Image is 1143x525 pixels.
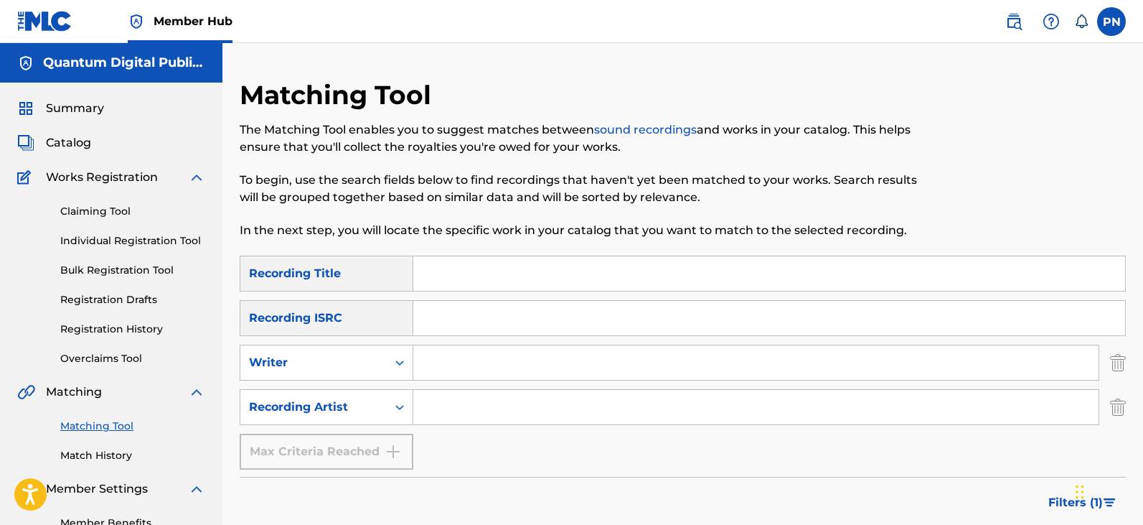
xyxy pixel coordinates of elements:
[999,7,1028,36] a: Public Search
[17,480,34,498] img: Member Settings
[188,480,205,498] img: expand
[17,134,34,152] img: Catalog
[60,322,205,337] a: Registration History
[1071,456,1143,525] iframe: Chat Widget
[60,351,205,366] a: Overclaims Tool
[240,79,438,111] h2: Matching Tool
[17,169,36,186] img: Works Registration
[1043,13,1060,30] img: help
[60,419,205,434] a: Matching Tool
[1074,14,1088,29] div: Notifications
[46,169,158,186] span: Works Registration
[240,222,922,239] p: In the next step, you will locate the specific work in your catalog that you want to match to the...
[1097,7,1126,36] div: User Menu
[240,172,922,206] p: To begin, use the search fields below to find recordings that haven't yet been matched to your wo...
[1037,7,1066,36] div: Help
[1076,470,1084,514] div: Drag
[60,233,205,248] a: Individual Registration Tool
[1103,327,1143,442] iframe: Resource Center
[594,123,697,136] a: sound recordings
[17,55,34,72] img: Accounts
[46,480,148,498] span: Member Settings
[60,263,205,278] a: Bulk Registration Tool
[1040,485,1126,521] button: Filters (1)
[60,292,205,307] a: Registration Drafts
[188,169,205,186] img: expand
[17,134,91,152] a: CatalogCatalog
[1048,494,1103,511] span: Filters ( 1 )
[46,384,102,401] span: Matching
[60,448,205,463] a: Match History
[188,384,205,401] img: expand
[17,100,34,117] img: Summary
[249,399,378,416] div: Recording Artist
[128,13,145,30] img: Top Rightsholder
[154,13,232,29] span: Member Hub
[17,100,104,117] a: SummarySummary
[17,384,35,401] img: Matching
[46,134,91,152] span: Catalog
[43,55,205,71] h5: Quantum Digital Publishing
[17,11,72,32] img: MLC Logo
[1005,13,1022,30] img: search
[249,354,378,371] div: Writer
[240,121,922,156] p: The Matching Tool enables you to suggest matches between and works in your catalog. This helps en...
[46,100,104,117] span: Summary
[60,204,205,219] a: Claiming Tool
